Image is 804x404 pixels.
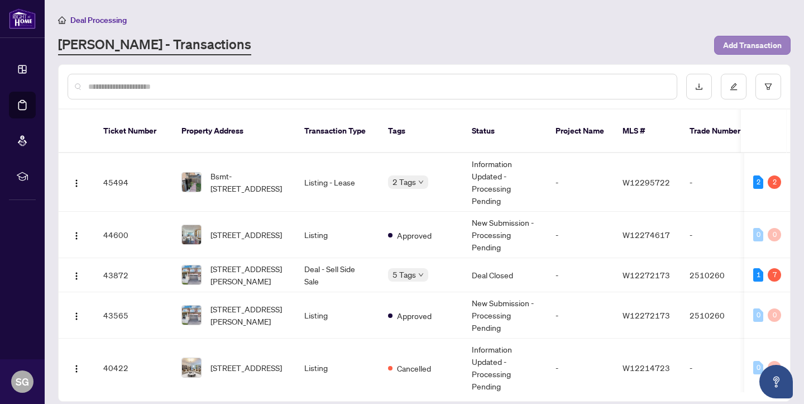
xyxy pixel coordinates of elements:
[182,358,201,377] img: thumbnail-img
[768,268,781,282] div: 7
[295,212,379,258] td: Listing
[210,362,282,374] span: [STREET_ADDRESS]
[623,270,670,280] span: W12272173
[173,110,295,153] th: Property Address
[764,83,772,91] span: filter
[463,212,547,258] td: New Submission - Processing Pending
[695,83,703,91] span: download
[72,231,81,240] img: Logo
[686,74,712,99] button: download
[768,361,781,374] div: 0
[68,173,85,191] button: Logo
[72,179,81,188] img: Logo
[755,74,781,99] button: filter
[753,361,763,374] div: 0
[393,268,416,281] span: 5 Tags
[397,229,432,241] span: Approved
[623,310,670,320] span: W12272173
[182,225,201,244] img: thumbnail-img
[547,258,614,292] td: -
[768,175,781,189] div: 2
[753,228,763,241] div: 0
[623,177,670,187] span: W12295722
[463,153,547,212] td: Information Updated - Processing Pending
[397,310,432,322] span: Approved
[714,36,791,55] button: Add Transaction
[547,292,614,339] td: -
[681,110,759,153] th: Trade Number
[547,153,614,212] td: -
[9,8,36,29] img: logo
[68,359,85,377] button: Logo
[182,265,201,284] img: thumbnail-img
[753,268,763,282] div: 1
[210,170,286,194] span: Bsmt-[STREET_ADDRESS]
[94,339,173,397] td: 40422
[295,153,379,212] td: Listing - Lease
[68,306,85,324] button: Logo
[94,153,173,212] td: 45494
[721,74,746,99] button: edit
[58,16,66,24] span: home
[94,258,173,292] td: 43872
[623,363,670,373] span: W12214723
[210,229,282,241] span: [STREET_ADDRESS]
[463,292,547,339] td: New Submission - Processing Pending
[397,362,431,374] span: Cancelled
[295,339,379,397] td: Listing
[379,110,463,153] th: Tags
[70,15,127,25] span: Deal Processing
[72,272,81,281] img: Logo
[759,365,793,398] button: Open asap
[723,36,782,54] span: Add Transaction
[463,339,547,397] td: Information Updated - Processing Pending
[753,308,763,322] div: 0
[681,292,759,339] td: 2510260
[94,292,173,339] td: 43565
[418,272,424,278] span: down
[68,266,85,284] button: Logo
[681,258,759,292] td: 2510260
[463,110,547,153] th: Status
[393,175,416,188] span: 2 Tags
[768,228,781,241] div: 0
[295,110,379,153] th: Transaction Type
[730,83,738,91] span: edit
[463,258,547,292] td: Deal Closed
[68,226,85,244] button: Logo
[418,179,424,185] span: down
[94,110,173,153] th: Ticket Number
[547,110,614,153] th: Project Name
[295,292,379,339] td: Listing
[94,212,173,258] td: 44600
[753,175,763,189] div: 2
[623,230,670,240] span: W12274617
[295,258,379,292] td: Deal - Sell Side Sale
[182,173,201,192] img: thumbnail-img
[16,374,29,389] span: SG
[681,153,759,212] td: -
[547,339,614,397] td: -
[768,308,781,322] div: 0
[210,303,286,327] span: [STREET_ADDRESS][PERSON_NAME]
[72,364,81,373] img: Logo
[614,110,681,153] th: MLS #
[681,212,759,258] td: -
[547,212,614,258] td: -
[210,263,286,287] span: [STREET_ADDRESS][PERSON_NAME]
[58,35,251,55] a: [PERSON_NAME] - Transactions
[182,306,201,325] img: thumbnail-img
[681,339,759,397] td: -
[72,312,81,321] img: Logo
